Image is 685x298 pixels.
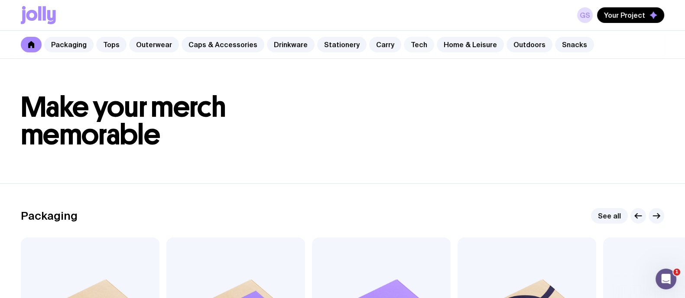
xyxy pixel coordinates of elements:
a: Drinkware [267,37,315,52]
a: Tops [96,37,127,52]
span: Your Project [604,11,645,19]
a: Caps & Accessories [182,37,264,52]
a: GS [577,7,593,23]
a: Stationery [317,37,367,52]
a: Packaging [44,37,94,52]
iframe: Intercom live chat [656,269,676,289]
a: Home & Leisure [437,37,504,52]
a: Outdoors [506,37,552,52]
a: Carry [369,37,401,52]
h2: Packaging [21,209,78,222]
button: Your Project [597,7,664,23]
a: Outerwear [129,37,179,52]
a: Snacks [555,37,594,52]
a: See all [591,208,628,224]
span: Make your merch memorable [21,90,226,152]
a: Tech [404,37,434,52]
span: 1 [673,269,680,276]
